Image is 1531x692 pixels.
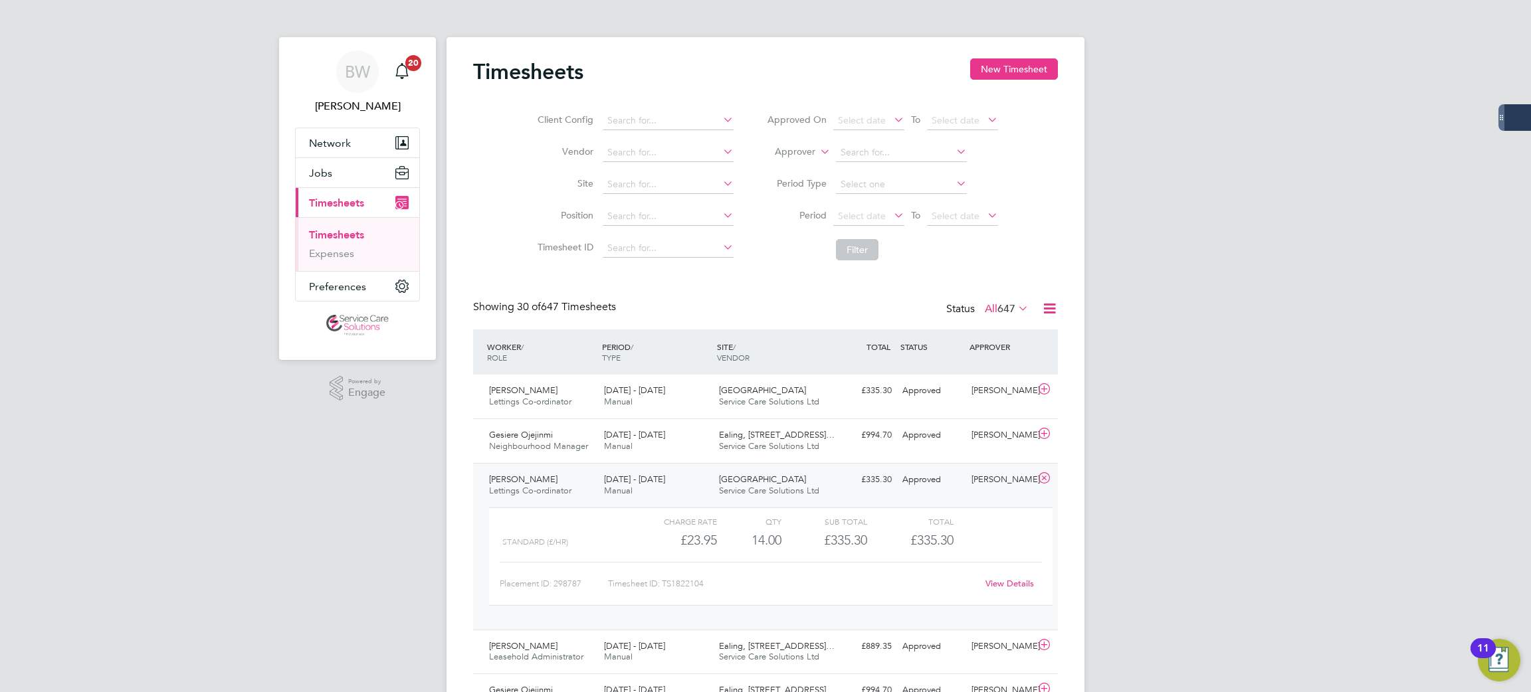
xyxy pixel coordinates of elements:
[603,207,734,226] input: Search for...
[295,98,420,114] span: Bethany Wiles
[489,440,588,452] span: Neighbourhood Manager
[295,50,420,114] a: BW[PERSON_NAME]
[309,197,364,209] span: Timesheets
[534,241,593,253] label: Timesheet ID
[603,112,734,130] input: Search for...
[309,167,332,179] span: Jobs
[309,280,366,293] span: Preferences
[604,474,665,485] span: [DATE] - [DATE]
[604,640,665,651] span: [DATE] - [DATE]
[970,58,1058,80] button: New Timesheet
[604,385,665,396] span: [DATE] - [DATE]
[405,55,421,71] span: 20
[489,640,558,651] span: [PERSON_NAME]
[330,376,386,401] a: Powered byEngage
[719,429,835,440] span: Ealing, [STREET_ADDRESS]…
[348,387,385,398] span: Engage
[985,578,1034,589] a: View Details
[1478,639,1520,681] button: Open Resource Center, 11 new notifications
[985,302,1029,315] label: All
[767,209,827,221] label: Period
[717,513,781,529] div: QTY
[604,440,633,452] span: Manual
[296,188,419,217] button: Timesheets
[997,302,1015,315] span: 647
[966,636,1035,657] div: [PERSON_NAME]
[719,485,819,496] span: Service Care Solutions Ltd
[719,651,819,662] span: Service Care Solutions Ltd
[966,335,1035,359] div: APPROVER
[910,532,954,548] span: £335.30
[756,145,815,159] label: Approver
[897,424,966,446] div: Approved
[484,335,599,369] div: WORKER
[534,114,593,126] label: Client Config
[897,469,966,491] div: Approved
[719,474,806,485] span: [GEOGRAPHIC_DATA]
[838,210,886,222] span: Select date
[534,145,593,157] label: Vendor
[487,352,507,363] span: ROLE
[907,207,924,224] span: To
[295,315,420,336] a: Go to home page
[517,300,541,313] span: 30 of
[897,380,966,402] div: Approved
[489,385,558,396] span: [PERSON_NAME]
[502,537,568,547] span: Standard (£/HR)
[714,335,829,369] div: SITE
[296,158,419,187] button: Jobs
[348,376,385,387] span: Powered by
[733,341,736,352] span: /
[719,385,806,396] span: [GEOGRAPHIC_DATA]
[828,636,897,657] div: £889.35
[828,380,897,402] div: £335.30
[296,272,419,301] button: Preferences
[489,651,583,662] span: Leasehold Administrator
[828,469,897,491] div: £335.30
[489,429,553,440] span: Gesiere Ojejinmi
[599,335,714,369] div: PERIOD
[489,485,571,496] span: Lettings Co-ordinator
[897,335,966,359] div: STATUS
[602,352,621,363] span: TYPE
[836,239,878,260] button: Filter
[767,177,827,189] label: Period Type
[932,114,979,126] span: Select date
[717,352,750,363] span: VENDOR
[309,137,351,149] span: Network
[946,300,1031,319] div: Status
[473,58,583,85] h2: Timesheets
[534,177,593,189] label: Site
[604,485,633,496] span: Manual
[326,315,389,336] img: servicecare-logo-retina.png
[603,175,734,194] input: Search for...
[781,513,867,529] div: Sub Total
[521,341,524,352] span: /
[389,50,415,93] a: 20
[631,341,633,352] span: /
[603,143,734,162] input: Search for...
[473,300,619,314] div: Showing
[719,440,819,452] span: Service Care Solutions Ltd
[907,111,924,128] span: To
[966,469,1035,491] div: [PERSON_NAME]
[719,396,819,407] span: Service Care Solutions Ltd
[604,396,633,407] span: Manual
[781,529,867,551] div: £335.30
[1477,648,1489,665] div: 11
[966,380,1035,402] div: [PERSON_NAME]
[717,529,781,551] div: 14.00
[836,175,967,194] input: Select one
[867,341,890,352] span: TOTAL
[828,424,897,446] div: £994.70
[309,247,354,260] a: Expenses
[767,114,827,126] label: Approved On
[838,114,886,126] span: Select date
[345,63,370,80] span: BW
[489,474,558,485] span: [PERSON_NAME]
[500,573,608,594] div: Placement ID: 298787
[603,239,734,258] input: Search for...
[296,128,419,157] button: Network
[867,513,953,529] div: Total
[836,143,967,162] input: Search for...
